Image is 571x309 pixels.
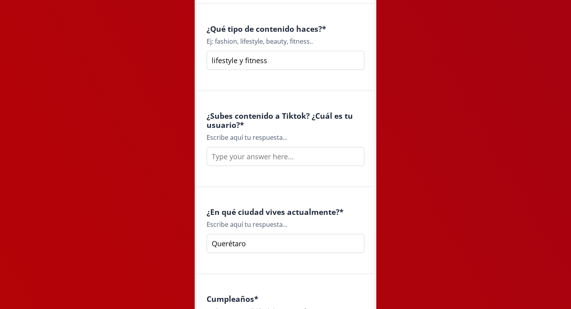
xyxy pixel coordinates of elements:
[207,207,364,216] h4: ¿En qué ciudad vives actualmente? *
[207,294,364,303] h4: Cumpleaños *
[207,133,364,142] div: Escribe aquí tu respuesta...
[207,147,364,166] input: Type your answer here...
[207,234,364,253] input: Type your answer here...
[207,220,364,229] div: Escribe aquí tu respuesta...
[207,111,364,129] h4: ¿Subes contenido a Tiktok? ¿Cuál es tu usuario? *
[207,37,364,46] div: Ej: fashion, lifestyle, beauty, fitness..
[207,24,364,33] h4: ¿Qué tipo de contenido haces? *
[207,51,364,70] input: Type your answer here...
